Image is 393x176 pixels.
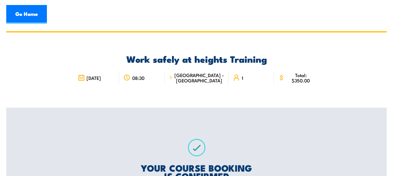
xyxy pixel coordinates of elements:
[132,75,144,81] span: 08:30
[6,5,47,24] a: Go Home
[242,75,243,81] span: 1
[287,72,315,83] span: Total: $350.00
[174,72,224,83] span: [GEOGRAPHIC_DATA] - [GEOGRAPHIC_DATA]
[87,75,101,81] span: [DATE]
[73,55,320,63] h2: Work safely at heights Training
